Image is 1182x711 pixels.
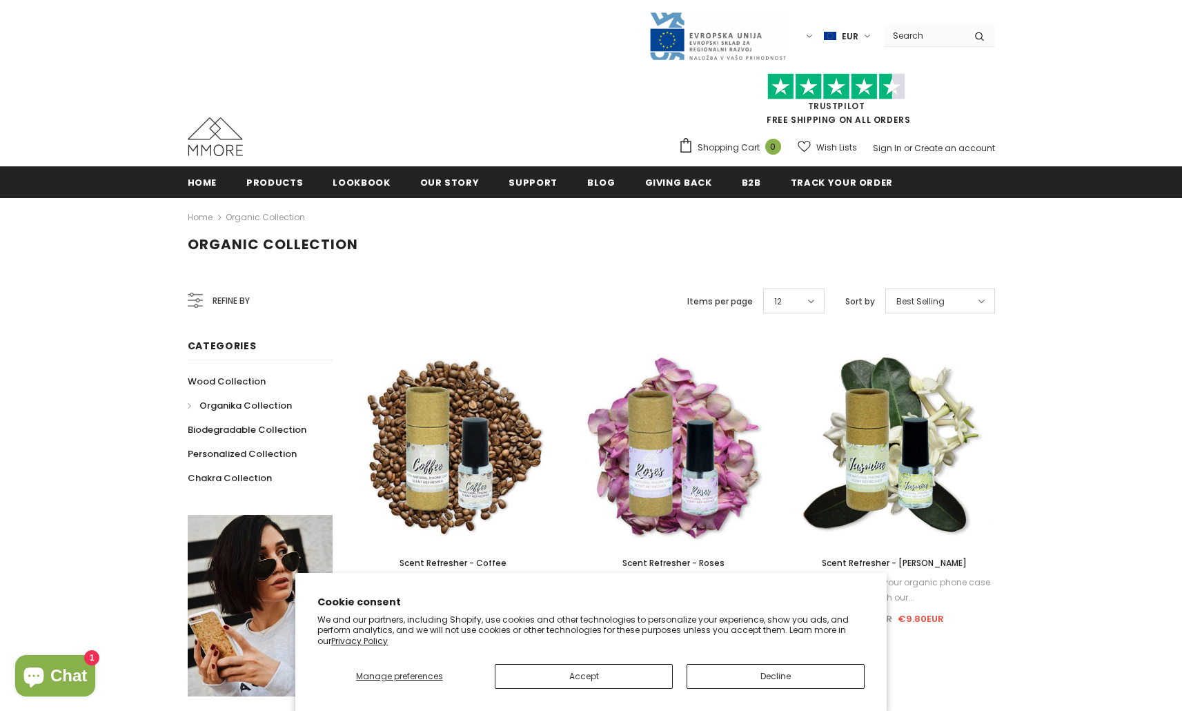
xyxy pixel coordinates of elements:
span: 12 [774,295,782,309]
span: Products [246,176,303,189]
span: support [509,176,558,189]
a: Shopping Cart 0 [678,137,788,158]
span: €11.90EUR [845,612,892,625]
span: Giving back [645,176,712,189]
span: Biodegradable Collection [188,423,306,436]
a: Biodegradable Collection [188,418,306,442]
span: Organika Collection [199,399,292,412]
a: Track your order [791,166,893,197]
a: support [509,166,558,197]
span: or [904,142,912,154]
span: 0 [765,139,781,155]
a: Home [188,209,213,226]
p: We and our partners, including Shopify, use cookies and other technologies to personalize your ex... [317,614,865,647]
span: Lookbook [333,176,390,189]
span: €9.80EUR [898,612,944,625]
a: Our Story [420,166,480,197]
a: Create an account [914,142,995,154]
a: Organic Collection [226,211,305,223]
span: Categories [188,339,257,353]
a: Lookbook [333,166,390,197]
a: Scent Refresher - Coffee [353,556,553,571]
a: Organika Collection [188,393,292,418]
span: Manage preferences [356,670,443,682]
img: Trust Pilot Stars [767,73,905,100]
span: Organic Collection [188,235,358,254]
div: Refresh the scent of your organic phone case with our... [794,575,994,605]
span: Wish Lists [816,141,857,155]
inbox-online-store-chat: Shopify online store chat [11,655,99,700]
span: Best Selling [896,295,945,309]
span: Wood Collection [188,375,266,388]
img: MMORE Cases [188,117,243,156]
a: Home [188,166,217,197]
span: B2B [742,176,761,189]
span: EUR [842,30,858,43]
h2: Cookie consent [317,595,865,610]
span: Shopping Cart [698,141,760,155]
a: Giving back [645,166,712,197]
span: Refine by [213,293,250,309]
a: Trustpilot [808,100,865,112]
a: Wood Collection [188,369,266,393]
input: Search Site [885,26,964,46]
span: FREE SHIPPING ON ALL ORDERS [678,79,995,126]
span: Scent Refresher - Roses [622,557,725,569]
button: Accept [495,664,673,689]
span: Blog [587,176,615,189]
label: Items per page [687,295,753,309]
a: Privacy Policy [331,635,388,647]
label: Sort by [845,295,875,309]
span: Track your order [791,176,893,189]
a: Scent Refresher - Roses [573,556,774,571]
span: Home [188,176,217,189]
a: B2B [742,166,761,197]
a: Chakra Collection [188,466,272,490]
a: Products [246,166,303,197]
a: Scent Refresher - [PERSON_NAME] [794,556,994,571]
a: Personalized Collection [188,442,297,466]
span: Scent Refresher - Coffee [400,557,506,569]
a: Javni Razpis [649,30,787,41]
span: Our Story [420,176,480,189]
button: Manage preferences [317,664,481,689]
a: Wish Lists [798,135,857,159]
span: Scent Refresher - [PERSON_NAME] [822,557,967,569]
a: Blog [587,166,615,197]
span: Personalized Collection [188,447,297,460]
button: Decline [687,664,865,689]
a: Sign In [873,142,902,154]
img: Javni Razpis [649,11,787,61]
span: Chakra Collection [188,471,272,485]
